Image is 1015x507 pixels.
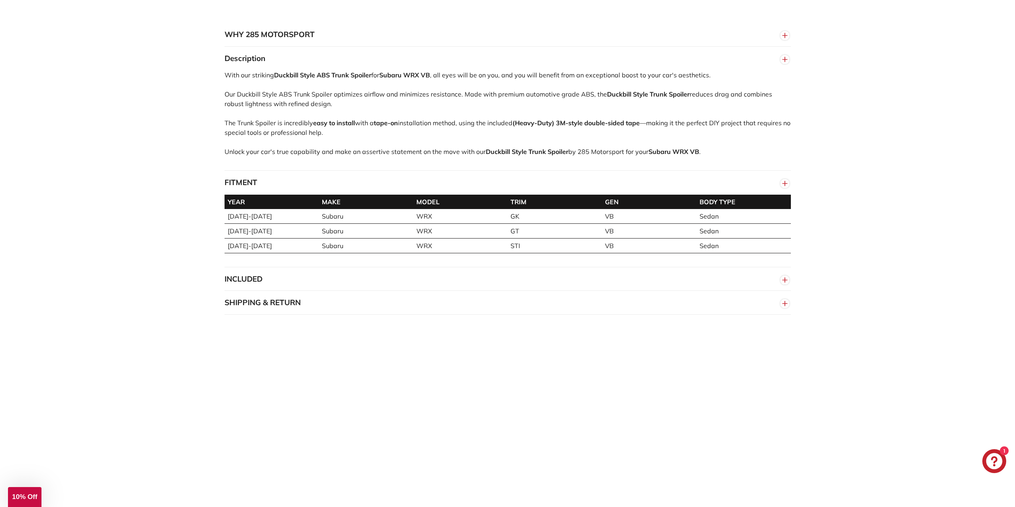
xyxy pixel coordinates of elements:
[374,119,398,127] strong: tape-on
[507,223,602,238] td: GT
[313,119,355,127] strong: easy to install
[225,195,319,209] th: YEAR
[379,71,430,79] strong: Subaru WRX VB
[696,195,791,209] th: BODY TYPE
[413,223,508,238] td: WRX
[8,487,41,507] div: 10% Off
[413,195,508,209] th: MODEL
[507,238,602,253] td: STI
[486,148,527,156] strong: Duckbill Style
[225,291,791,315] button: SHIPPING & RETURN
[413,209,508,224] td: WRX
[648,148,699,156] strong: Subaru WRX VB
[607,90,648,98] strong: Duckbill Style
[696,209,791,224] td: Sedan
[602,209,696,224] td: VB
[274,71,315,79] strong: Duckbill Style
[696,238,791,253] td: Sedan
[225,223,319,238] td: [DATE]-[DATE]
[602,238,696,253] td: VB
[602,195,696,209] th: GEN
[225,209,319,224] td: [DATE]-[DATE]
[507,195,602,209] th: TRIM
[980,449,1009,475] inbox-online-store-chat: Shopify online store chat
[12,493,37,501] span: 10% Off
[413,238,508,253] td: WRX
[225,238,319,253] td: [DATE]-[DATE]
[602,223,696,238] td: VB
[225,70,791,170] div: With our striking for , all eyes will be on you, and you will benefit from an exceptional boost t...
[512,119,640,127] strong: (Heavy-Duty) 3M-style double-sided tape
[319,195,413,209] th: MAKE
[507,209,602,224] td: GK
[319,223,413,238] td: Subaru
[319,238,413,253] td: Subaru
[317,71,330,79] strong: ABS
[225,267,791,291] button: INCLUDED
[225,171,791,195] button: FITMENT
[331,71,371,79] strong: Trunk Spoiler
[225,23,791,47] button: WHY 285 MOTORSPORT
[319,209,413,224] td: Subaru
[528,148,568,156] strong: Trunk Spoiler
[696,223,791,238] td: Sedan
[650,90,690,98] strong: Trunk Spoiler
[225,47,791,71] button: Description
